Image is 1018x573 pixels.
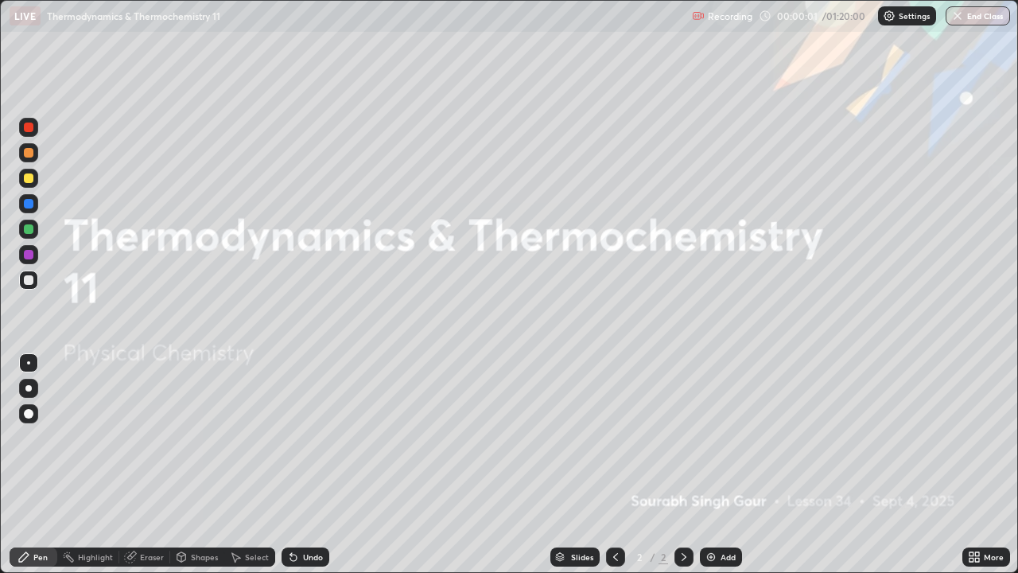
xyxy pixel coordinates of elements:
div: 2 [659,550,668,564]
div: Add [721,553,736,561]
div: More [984,553,1004,561]
p: Thermodynamics & Thermochemistry 11 [47,10,220,22]
p: LIVE [14,10,36,22]
img: recording.375f2c34.svg [692,10,705,22]
div: Pen [33,553,48,561]
div: 2 [631,552,647,562]
img: end-class-cross [951,10,964,22]
p: Recording [708,10,752,22]
div: Select [245,553,269,561]
div: Slides [571,553,593,561]
div: Eraser [140,553,164,561]
div: / [651,552,655,562]
img: class-settings-icons [883,10,896,22]
div: Highlight [78,553,113,561]
img: add-slide-button [705,551,717,563]
div: Undo [303,553,323,561]
p: Settings [899,12,930,20]
button: End Class [946,6,1010,25]
div: Shapes [191,553,218,561]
